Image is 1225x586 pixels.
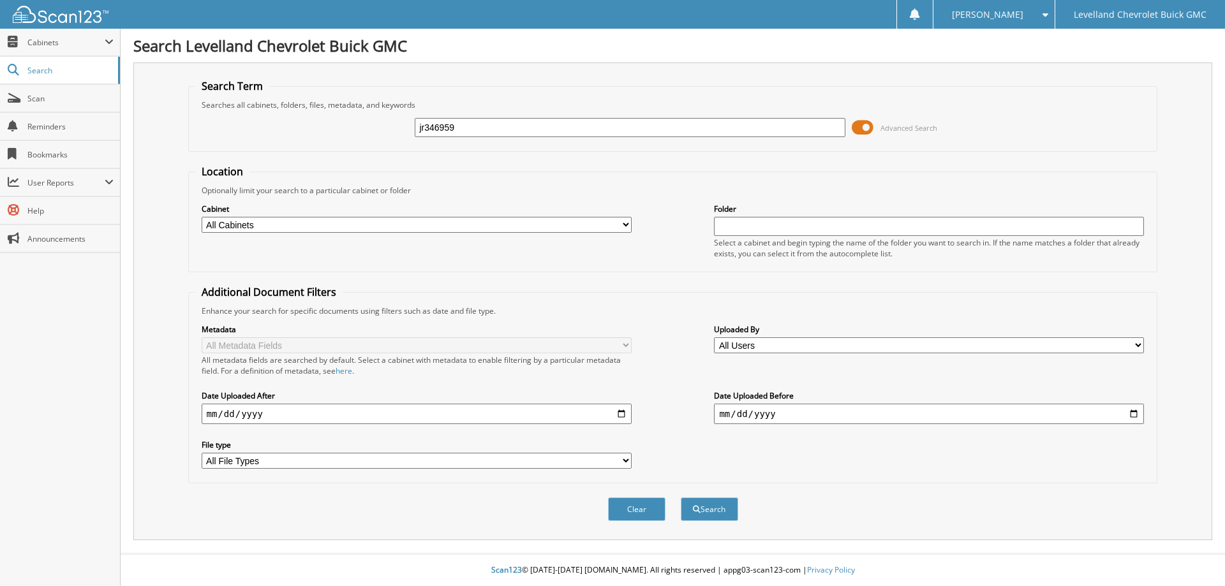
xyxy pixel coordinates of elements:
span: [PERSON_NAME] [952,11,1023,18]
label: Date Uploaded After [202,390,632,401]
span: Scan123 [491,564,522,575]
a: Privacy Policy [807,564,855,575]
span: Bookmarks [27,149,114,160]
label: File type [202,439,632,450]
button: Search [681,497,738,521]
input: end [714,404,1144,424]
iframe: Chat Widget [1161,525,1225,586]
label: Uploaded By [714,324,1144,335]
label: Date Uploaded Before [714,390,1144,401]
input: start [202,404,632,424]
div: All metadata fields are searched by default. Select a cabinet with metadata to enable filtering b... [202,355,632,376]
legend: Search Term [195,79,269,93]
span: Advanced Search [880,123,937,133]
span: Scan [27,93,114,104]
div: Enhance your search for specific documents using filters such as date and file type. [195,305,1151,316]
div: Searches all cabinets, folders, files, metadata, and keywords [195,99,1151,110]
span: Search [27,65,112,76]
span: Reminders [27,121,114,132]
h1: Search Levelland Chevrolet Buick GMC [133,35,1212,56]
img: scan123-logo-white.svg [13,6,108,23]
label: Cabinet [202,203,632,214]
div: Select a cabinet and begin typing the name of the folder you want to search in. If the name match... [714,237,1144,259]
label: Folder [714,203,1144,214]
div: Optionally limit your search to a particular cabinet or folder [195,185,1151,196]
span: Help [27,205,114,216]
span: User Reports [27,177,105,188]
legend: Additional Document Filters [195,285,343,299]
div: © [DATE]-[DATE] [DOMAIN_NAME]. All rights reserved | appg03-scan123-com | [121,555,1225,586]
span: Announcements [27,233,114,244]
legend: Location [195,165,249,179]
span: Cabinets [27,37,105,48]
a: here [336,365,352,376]
span: Levelland Chevrolet Buick GMC [1074,11,1206,18]
label: Metadata [202,324,632,335]
button: Clear [608,497,665,521]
